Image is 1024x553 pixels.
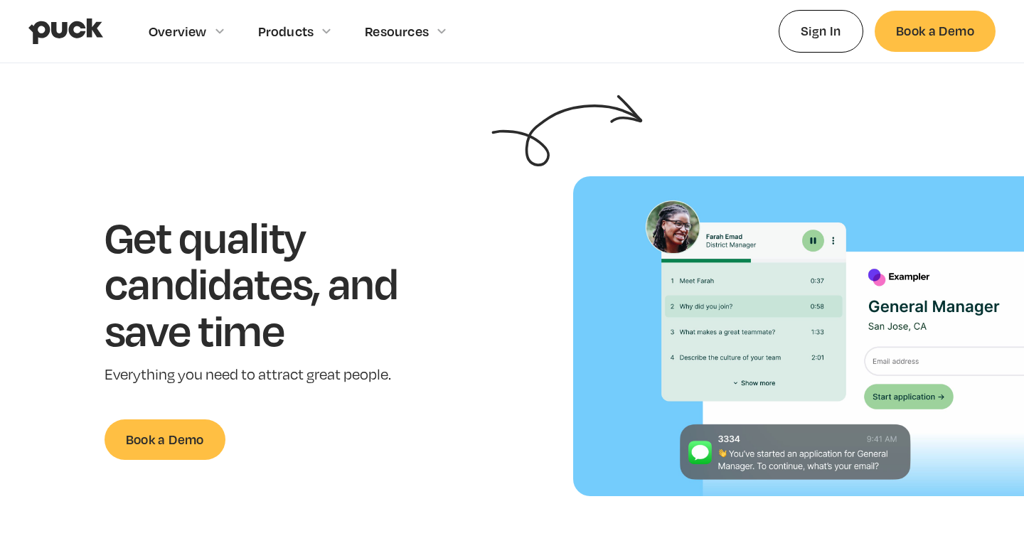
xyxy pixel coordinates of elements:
a: Book a Demo [105,419,225,460]
div: Resources [365,23,429,39]
a: Sign In [779,10,863,52]
p: Everything you need to attract great people. [105,365,442,385]
div: Overview [149,23,207,39]
div: Products [258,23,314,39]
h1: Get quality candidates, and save time [105,213,442,353]
a: Book a Demo [875,11,996,51]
